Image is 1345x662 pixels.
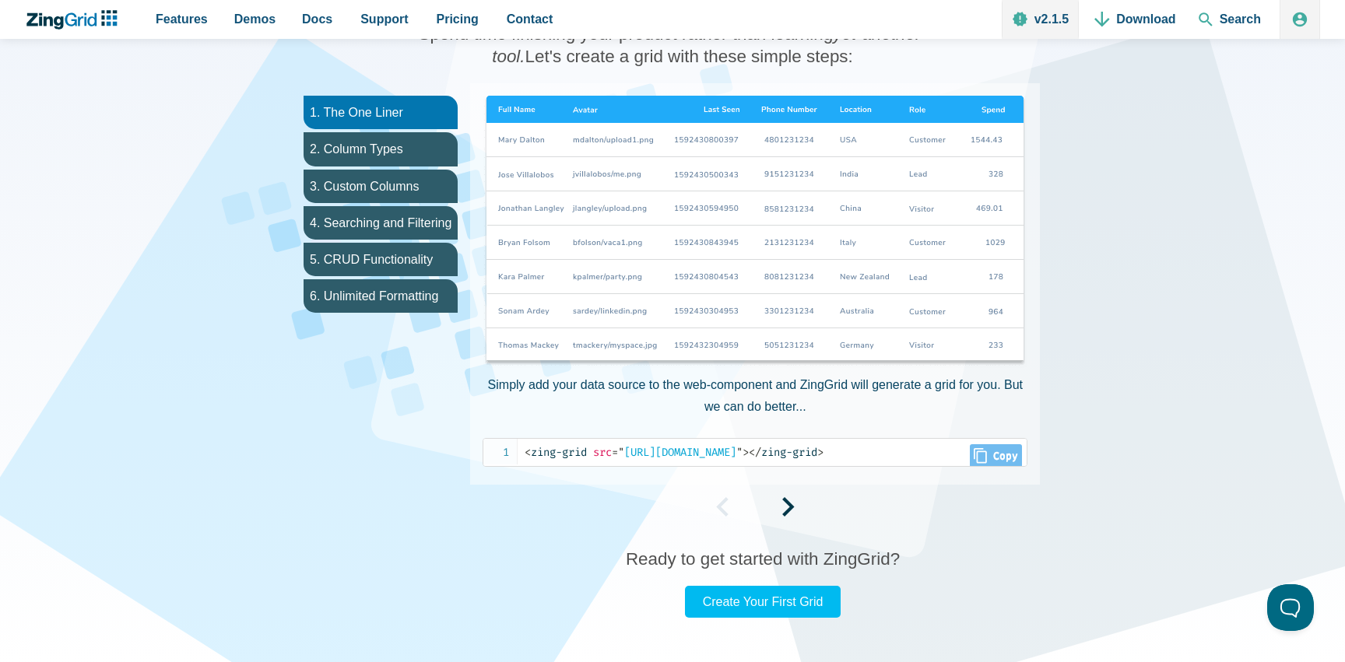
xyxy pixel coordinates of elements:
li: 2. Column Types [304,132,458,166]
span: Support [360,9,408,30]
a: ZingChart Logo. Click to return to the homepage [25,10,125,30]
span: </ [749,446,761,459]
a: Create Your First Grid [685,586,841,618]
li: 4. Searching and Filtering [304,206,458,240]
li: 6. Unlimited Formatting [304,279,458,313]
iframe: Help Scout Beacon - Open [1267,584,1314,631]
span: Features [156,9,208,30]
span: > [817,446,824,459]
span: = [612,446,618,459]
h3: Ready to get started with ZingGrid? [626,548,900,570]
span: Contact [507,9,553,30]
span: " [736,446,743,459]
span: zing-grid [525,446,587,459]
li: 3. Custom Columns [304,170,458,203]
span: Pricing [437,9,479,30]
span: [URL][DOMAIN_NAME] [612,446,743,459]
p: Simply add your data source to the web-component and ZingGrid will generate a grid for you. But w... [483,374,1027,416]
li: 1. The One Liner [304,96,458,129]
h3: Spend time finishing your product rather than learning Let's create a grid with these simple steps: [400,23,945,68]
span: > [743,446,749,459]
span: src [593,446,612,459]
span: < [525,446,531,459]
span: Docs [302,9,332,30]
span: zing-grid [749,446,817,459]
span: Demos [234,9,276,30]
li: 5. CRUD Functionality [304,243,458,276]
span: " [618,446,624,459]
